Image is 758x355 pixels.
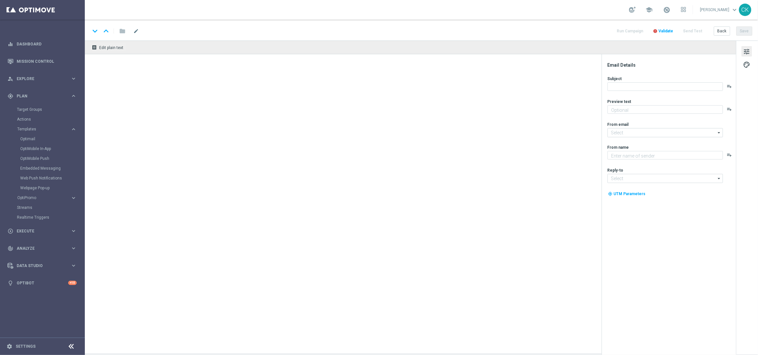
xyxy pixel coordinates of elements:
a: OptiMobile In-App [20,146,68,151]
button: palette [742,59,752,70]
i: playlist_add [727,84,732,89]
button: lightbulb Optibot +10 [7,280,77,286]
a: Streams [17,205,68,210]
a: Realtime Triggers [17,215,68,220]
span: Analyze [17,246,70,250]
button: gps_fixed Plan keyboard_arrow_right [7,93,77,99]
div: Webpage Pop-up [20,183,84,193]
div: Embedded Messaging [20,163,84,173]
span: Edit plain text [99,45,123,50]
div: Templates [17,127,70,131]
button: Save [736,26,752,36]
span: Plan [17,94,70,98]
div: Realtime Triggers [17,212,84,222]
div: person_search Explore keyboard_arrow_right [7,76,77,81]
button: OptiPromo keyboard_arrow_right [17,195,77,200]
i: track_changes [8,245,13,251]
button: error Validate [652,27,674,36]
div: Templates [17,124,84,193]
div: Optimail [20,134,84,144]
label: From name [608,145,629,150]
div: OptiPromo [17,196,70,200]
label: Subject [608,76,622,81]
i: keyboard_arrow_up [101,26,111,36]
i: error [653,29,658,33]
a: OptiMobile Push [20,156,68,161]
button: equalizer Dashboard [7,42,77,47]
div: Execute [8,228,70,234]
span: mode_edit [133,28,139,34]
label: Preview text [608,99,631,104]
div: Streams [17,203,84,212]
span: Data Studio [17,264,70,268]
div: OptiMobile Push [20,154,84,163]
span: Templates [17,127,64,131]
span: palette [743,60,750,69]
button: Back [714,26,730,36]
span: keyboard_arrow_down [731,6,738,13]
button: tune [742,46,752,57]
input: Select [608,174,723,183]
span: Explore [17,77,70,81]
a: Optibot [17,274,68,292]
i: keyboard_arrow_right [70,245,77,251]
i: keyboard_arrow_right [70,93,77,99]
a: Webpage Pop-up [20,185,68,191]
button: play_circle_outline Execute keyboard_arrow_right [7,228,77,234]
div: Data Studio keyboard_arrow_right [7,263,77,268]
a: Optimail [20,136,68,142]
div: Web Push Notifications [20,173,84,183]
div: OptiMobile In-App [20,144,84,154]
i: keyboard_arrow_right [70,262,77,269]
button: playlist_add [727,107,732,112]
div: Data Studio [8,263,70,269]
span: tune [743,47,750,56]
div: Target Groups [17,105,84,114]
a: Mission Control [17,53,77,70]
a: Target Groups [17,107,68,112]
label: From email [608,122,629,127]
div: Dashboard [8,35,77,53]
i: lightbulb [8,280,13,286]
button: track_changes Analyze keyboard_arrow_right [7,246,77,251]
div: Actions [17,114,84,124]
span: OptiPromo [17,196,64,200]
div: Email Details [608,62,735,68]
i: person_search [8,76,13,82]
a: Web Push Notifications [20,176,68,181]
button: playlist_add [727,152,732,158]
button: Templates keyboard_arrow_right [17,127,77,132]
i: receipt [92,45,97,50]
i: keyboard_arrow_right [70,76,77,82]
span: Validate [659,29,673,33]
i: arrow_drop_down [716,174,723,183]
a: Embedded Messaging [20,166,68,171]
button: Mission Control [7,59,77,64]
a: Dashboard [17,35,77,53]
a: Settings [16,345,36,348]
span: UTM Parameters [614,192,646,196]
i: keyboard_arrow_right [70,228,77,234]
div: Plan [8,93,70,99]
div: Optibot [8,274,77,292]
i: my_location [608,192,613,196]
span: school [646,6,653,13]
a: [PERSON_NAME]keyboard_arrow_down [700,5,739,15]
i: keyboard_arrow_right [70,195,77,201]
label: Reply-to [608,168,624,173]
i: keyboard_arrow_down [90,26,100,36]
a: Actions [17,117,68,122]
i: gps_fixed [8,93,13,99]
input: Select [608,128,723,137]
i: play_circle_outline [8,228,13,234]
div: OptiPromo [17,193,84,203]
